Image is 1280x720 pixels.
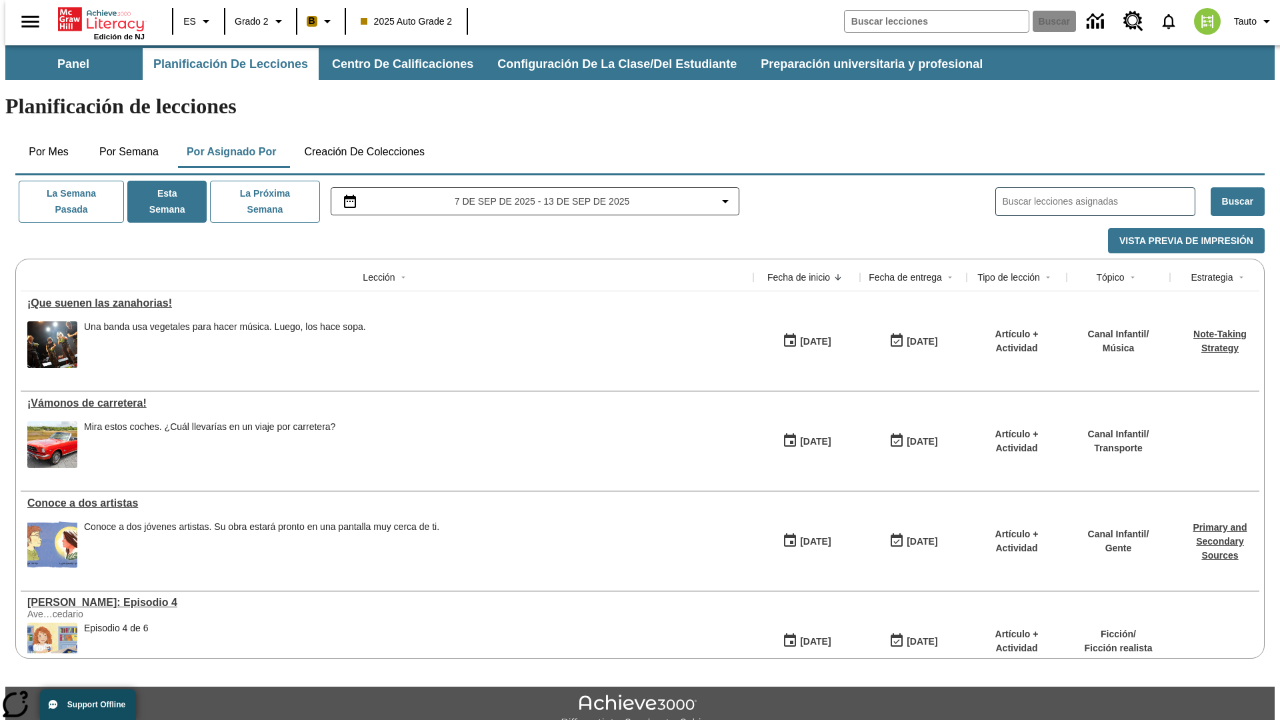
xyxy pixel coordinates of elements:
[395,269,411,285] button: Sort
[27,421,77,468] img: Un auto Ford Mustang rojo descapotable estacionado en un suelo adoquinado delante de un campo
[84,623,149,634] div: Episodio 4 de 6
[1194,8,1221,35] img: avatar image
[1088,541,1149,555] p: Gente
[1096,271,1124,284] div: Tópico
[487,48,747,80] button: Configuración de la clase/del estudiante
[127,181,207,223] button: Esta semana
[1088,427,1149,441] p: Canal Infantil /
[27,521,77,568] img: Un autorretrato caricaturesco de Maya Halko y uno realista de Lyla Sowder-Yuson.
[321,48,484,80] button: Centro de calificaciones
[301,9,341,33] button: Boost El color de la clase es anaranjado claro. Cambiar el color de la clase.
[84,421,335,468] div: Mira estos coches. ¿Cuál llevarías en un viaje por carretera?
[885,429,942,454] button: 09/07/25: Último día en que podrá accederse la lección
[27,597,747,609] a: Elena Menope: Episodio 4, Lecciones
[830,269,846,285] button: Sort
[27,597,747,609] div: Elena Menope: Episodio 4
[27,497,747,509] div: Conoce a dos artistas
[885,629,942,654] button: 09/07/25: Último día en que podrá accederse la lección
[27,497,747,509] a: Conoce a dos artistas, Lecciones
[800,433,831,450] div: [DATE]
[94,33,145,41] span: Edición de NJ
[84,623,149,669] div: Episodio 4 de 6
[869,271,942,284] div: Fecha de entrega
[455,195,630,209] span: 7 de sep de 2025 - 13 de sep de 2025
[27,321,77,368] img: Un grupo de personas vestidas de negro toca música en un escenario.
[84,421,335,433] div: Mira estos coches. ¿Cuál llevarías en un viaje por carretera?
[293,136,435,168] button: Creación de colecciones
[800,533,831,550] div: [DATE]
[885,529,942,554] button: 09/07/25: Último día en que podrá accederse la lección
[235,15,269,29] span: Grado 2
[363,271,395,284] div: Lección
[5,48,995,80] div: Subbarra de navegación
[750,48,993,80] button: Preparación universitaria y profesional
[973,527,1060,555] p: Artículo + Actividad
[1193,329,1247,353] a: Note-Taking Strategy
[973,427,1060,455] p: Artículo + Actividad
[176,136,287,168] button: Por asignado por
[210,181,319,223] button: La próxima semana
[778,529,835,554] button: 09/07/25: Primer día en que estuvo disponible la lección
[1151,4,1186,39] a: Notificaciones
[1088,441,1149,455] p: Transporte
[337,193,734,209] button: Seleccione el intervalo de fechas opción del menú
[1191,271,1233,284] div: Estrategia
[1233,269,1249,285] button: Sort
[1234,15,1257,29] span: Tauto
[778,429,835,454] button: 09/07/25: Primer día en que estuvo disponible la lección
[717,193,733,209] svg: Collapse Date Range Filter
[309,13,315,29] span: B
[84,321,366,333] div: Una banda usa vegetales para hacer música. Luego, los hace sopa.
[5,45,1275,80] div: Subbarra de navegación
[27,397,747,409] div: ¡Vámonos de carretera!
[1085,641,1153,655] p: Ficción realista
[58,5,145,41] div: Portada
[1085,627,1153,641] p: Ficción /
[7,48,140,80] button: Panel
[1186,4,1229,39] button: Escoja un nuevo avatar
[11,2,50,41] button: Abrir el menú lateral
[27,297,747,309] div: ¡Que suenen las zanahorias!
[907,633,937,650] div: [DATE]
[67,700,125,709] span: Support Offline
[84,321,366,368] div: Una banda usa vegetales para hacer música. Luego, los hace sopa.
[89,136,169,168] button: Por semana
[885,329,942,354] button: 09/07/25: Último día en que podrá accederse la lección
[800,333,831,350] div: [DATE]
[1088,341,1149,355] p: Música
[183,15,196,29] span: ES
[1229,9,1280,33] button: Perfil/Configuración
[84,521,439,568] div: Conoce a dos jóvenes artistas. Su obra estará pronto en una pantalla muy cerca de ti.
[1088,527,1149,541] p: Canal Infantil /
[5,94,1275,119] h1: Planificación de lecciones
[1211,187,1265,216] button: Buscar
[1125,269,1141,285] button: Sort
[1115,3,1151,39] a: Centro de recursos, Se abrirá en una pestaña nueva.
[229,9,292,33] button: Grado: Grado 2, Elige un grado
[800,633,831,650] div: [DATE]
[1108,228,1265,254] button: Vista previa de impresión
[907,433,937,450] div: [DATE]
[1193,522,1247,561] a: Primary and Secondary Sources
[778,629,835,654] button: 09/07/25: Primer día en que estuvo disponible la lección
[19,181,124,223] button: La semana pasada
[907,533,937,550] div: [DATE]
[27,297,747,309] a: ¡Que suenen las zanahorias!, Lecciones
[361,15,453,29] span: 2025 Auto Grade 2
[973,327,1060,355] p: Artículo + Actividad
[1040,269,1056,285] button: Sort
[177,9,220,33] button: Lenguaje: ES, Selecciona un idioma
[27,609,227,619] div: Ave…cedario
[1088,327,1149,341] p: Canal Infantil /
[767,271,830,284] div: Fecha de inicio
[973,627,1060,655] p: Artículo + Actividad
[40,689,136,720] button: Support Offline
[15,136,82,168] button: Por mes
[84,521,439,533] div: Conoce a dos jóvenes artistas. Su obra estará pronto en una pantalla muy cerca de ti.
[907,333,937,350] div: [DATE]
[143,48,319,80] button: Planificación de lecciones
